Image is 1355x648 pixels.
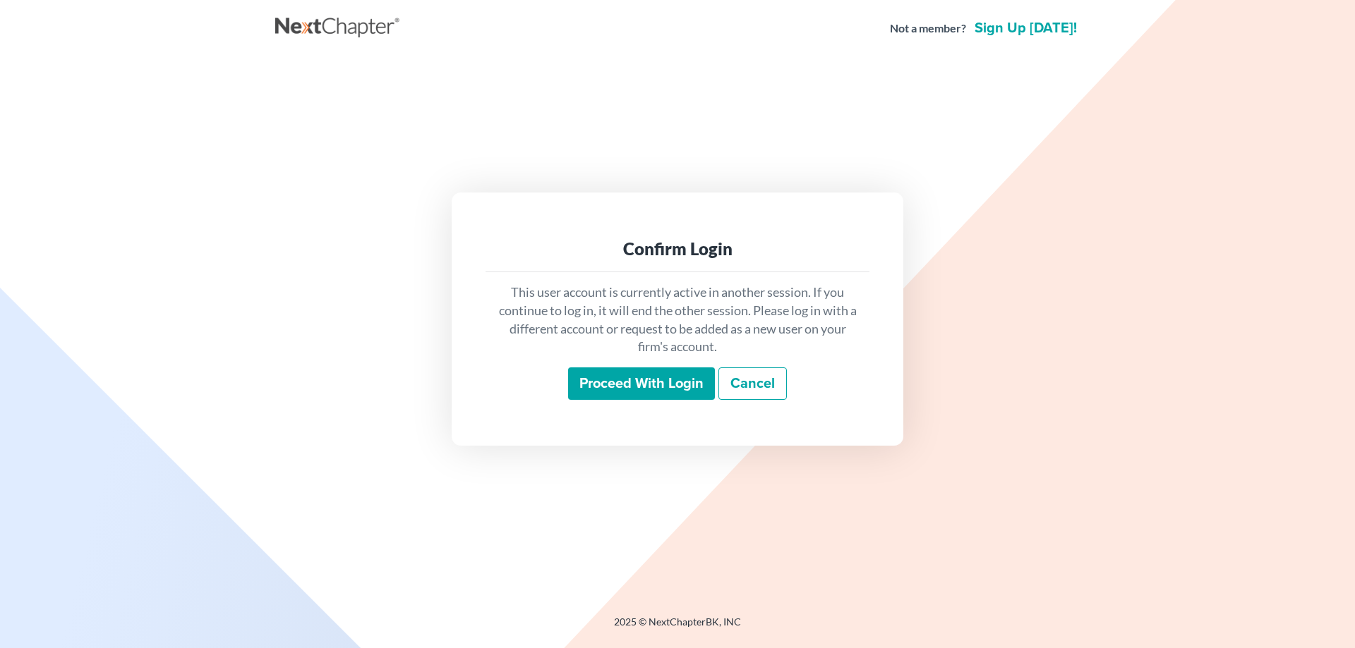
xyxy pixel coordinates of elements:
[275,615,1080,640] div: 2025 © NextChapterBK, INC
[497,238,858,260] div: Confirm Login
[497,283,858,356] p: This user account is currently active in another session. If you continue to log in, it will end ...
[890,20,966,37] strong: Not a member?
[568,367,715,400] input: Proceed with login
[718,367,787,400] a: Cancel
[972,21,1080,35] a: Sign up [DATE]!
